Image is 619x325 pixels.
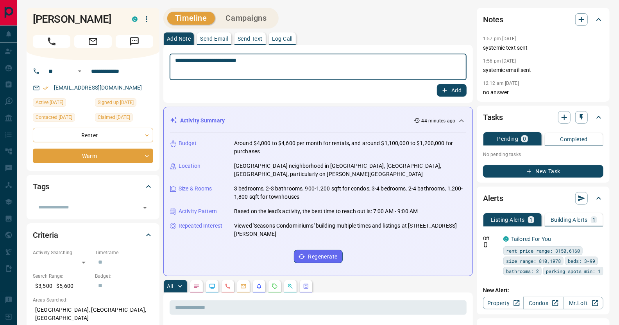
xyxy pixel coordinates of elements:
span: Signed up [DATE] [98,99,134,106]
p: Building Alerts [551,217,588,223]
span: Contacted [DATE] [36,113,72,121]
div: Criteria [33,226,153,244]
span: bathrooms: 2 [506,267,539,275]
div: Warm [33,149,153,163]
p: 44 minutes ago [422,117,456,124]
button: New Task [483,165,603,178]
p: Pending [497,136,519,142]
button: Timeline [167,12,215,25]
p: Budget: [95,273,153,280]
svg: Calls [225,283,231,289]
p: Based on the lead's activity, the best time to reach out is: 7:00 AM - 9:00 AM [234,207,418,215]
h2: Alerts [483,192,503,205]
p: Send Email [200,36,228,41]
span: Message [116,35,153,48]
p: Size & Rooms [179,185,212,193]
p: Search Range: [33,273,91,280]
a: Mr.Loft [563,297,603,309]
p: Actively Searching: [33,249,91,256]
p: Listing Alerts [491,217,525,223]
h2: Tags [33,180,49,193]
p: 0 [523,136,526,142]
p: Add Note [167,36,191,41]
button: Campaigns [218,12,275,25]
div: Mon Aug 11 2025 [33,113,91,124]
svg: Notes [193,283,200,289]
div: Tasks [483,108,603,127]
p: 1 [592,217,596,223]
svg: Email Verified [43,85,48,91]
button: Open [75,66,84,76]
button: Regenerate [294,250,343,263]
svg: Agent Actions [303,283,309,289]
div: Thu Jun 04 2020 [95,98,153,109]
svg: Requests [272,283,278,289]
p: 1 [530,217,533,223]
span: rent price range: 3150,6160 [506,247,580,255]
p: Activity Summary [180,117,225,125]
p: Budget [179,139,197,147]
p: Send Text [238,36,263,41]
p: Timeframe: [95,249,153,256]
svg: Emails [240,283,247,289]
div: Alerts [483,189,603,208]
div: Tags [33,177,153,196]
button: Add [437,84,467,97]
div: Wed Sep 10 2025 [33,98,91,109]
a: Tailored For You [511,236,551,242]
p: Location [179,162,200,170]
span: Active [DATE] [36,99,63,106]
p: $3,500 - $5,600 [33,280,91,293]
p: Activity Pattern [179,207,217,215]
p: Completed [560,136,588,142]
p: [GEOGRAPHIC_DATA] neighborhood in [GEOGRAPHIC_DATA], [GEOGRAPHIC_DATA], [GEOGRAPHIC_DATA], partic... [234,162,466,178]
button: Open [140,202,150,213]
p: Areas Searched: [33,296,153,303]
p: [GEOGRAPHIC_DATA], [GEOGRAPHIC_DATA], [GEOGRAPHIC_DATA] [33,303,153,325]
span: size range: 810,1978 [506,257,561,265]
svg: Lead Browsing Activity [209,283,215,289]
div: Renter [33,128,153,142]
div: Notes [483,10,603,29]
p: systemic text sent [483,44,603,52]
span: Email [74,35,112,48]
svg: Opportunities [287,283,293,289]
span: Call [33,35,70,48]
p: Repeated Interest [179,222,222,230]
svg: Push Notification Only [483,242,488,248]
h2: Notes [483,13,503,26]
p: systemic email sent [483,66,603,74]
span: parking spots min: 1 [546,267,601,275]
h1: [PERSON_NAME] [33,13,120,25]
p: no answer [483,88,603,97]
div: condos.ca [132,16,138,22]
svg: Listing Alerts [256,283,262,289]
a: Property [483,297,523,309]
div: condos.ca [503,236,509,242]
p: All [167,284,173,289]
p: 1:56 pm [DATE] [483,58,516,64]
p: No pending tasks [483,149,603,160]
p: Around $4,000 to $4,600 per month for rentals, and around $1,100,000 to $1,200,000 for purchases [234,139,466,156]
p: Viewed 'Seasons Condominiums' building multiple times and listings at [STREET_ADDRESS][PERSON_NAME] [234,222,466,238]
a: [EMAIL_ADDRESS][DOMAIN_NAME] [54,84,142,91]
h2: Criteria [33,229,58,241]
a: Condos [523,297,564,309]
div: Mon Aug 11 2025 [95,113,153,124]
div: Activity Summary44 minutes ago [170,113,466,128]
p: 3 bedrooms, 2-3 bathrooms, 900-1,200 sqft for condos; 3-4 bedrooms, 2-4 bathrooms, 1,200-1,800 sq... [234,185,466,201]
span: Claimed [DATE] [98,113,130,121]
span: beds: 3-99 [568,257,595,265]
p: Off [483,235,499,242]
p: 1:57 pm [DATE] [483,36,516,41]
h2: Tasks [483,111,503,124]
p: 12:12 am [DATE] [483,81,519,86]
p: Log Call [272,36,293,41]
p: New Alert: [483,286,603,294]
